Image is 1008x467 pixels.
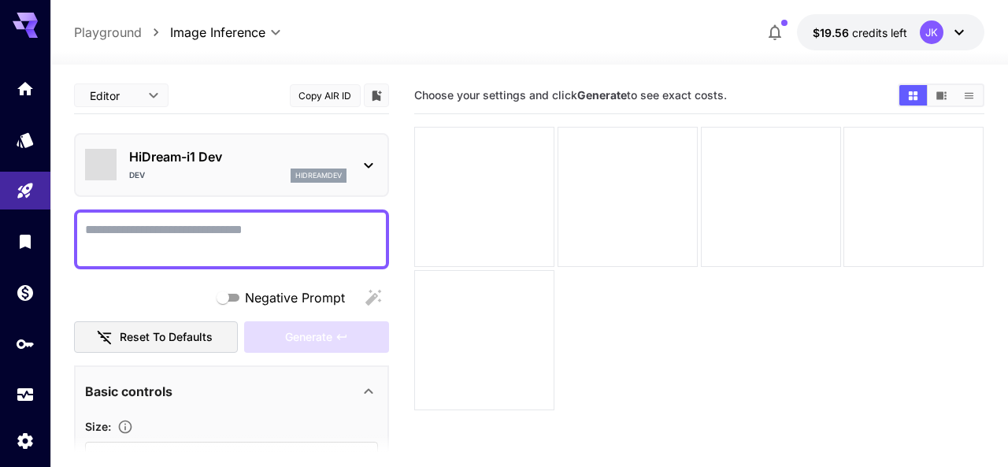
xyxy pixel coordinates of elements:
button: Copy AIR ID [290,84,361,107]
div: HiDream-i1 DevDevhidreamdev [85,141,378,189]
span: Choose your settings and click to see exact costs. [414,88,727,102]
span: Editor [90,87,139,104]
button: Show images in grid view [899,85,927,106]
div: Show images in grid viewShow images in video viewShow images in list view [898,83,984,107]
span: Image Inference [170,23,265,42]
div: Models [16,130,35,150]
a: Playground [74,23,142,42]
p: Dev [129,169,145,181]
p: HiDream-i1 Dev [129,147,346,166]
button: Reset to defaults [74,321,238,354]
nav: breadcrumb [74,23,170,42]
div: API Keys [16,334,35,354]
div: Playground [16,181,35,201]
span: Size : [85,420,111,433]
div: Library [16,232,35,251]
div: Home [16,79,35,98]
button: Adjust the dimensions of the generated image by specifying its width and height in pixels, or sel... [111,419,139,435]
div: Wallet [16,283,35,302]
button: Add to library [369,86,384,105]
div: Basic controls [85,372,378,410]
p: hidreamdev [295,170,342,181]
button: Show images in video view [928,85,955,106]
div: JK [920,20,943,44]
div: Settings [16,431,35,450]
span: $19.56 [813,26,852,39]
span: Negative Prompt [245,288,345,307]
button: $19.56386JK [797,14,984,50]
div: Usage [16,385,35,405]
b: Generate [577,88,627,102]
p: Basic controls [85,382,172,401]
span: credits left [852,26,907,39]
div: $19.56386 [813,24,907,41]
button: Show images in list view [955,85,983,106]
